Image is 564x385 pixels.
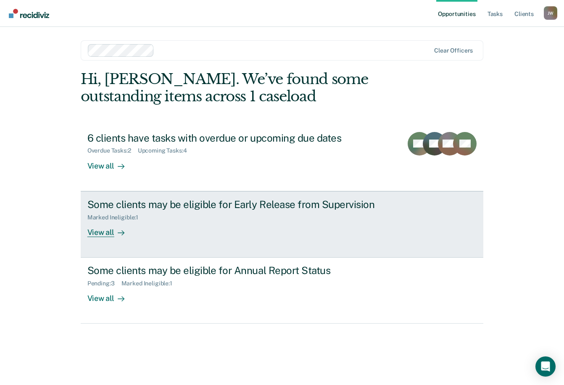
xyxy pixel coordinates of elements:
[138,147,194,154] div: Upcoming Tasks : 4
[81,71,403,105] div: Hi, [PERSON_NAME]. We’ve found some outstanding items across 1 caseload
[87,280,121,287] div: Pending : 3
[87,154,134,171] div: View all
[434,47,473,54] div: Clear officers
[544,6,557,20] div: J W
[87,132,382,144] div: 6 clients have tasks with overdue or upcoming due dates
[9,9,49,18] img: Recidiviz
[87,147,138,154] div: Overdue Tasks : 2
[87,264,382,277] div: Some clients may be eligible for Annual Report Status
[121,280,179,287] div: Marked Ineligible : 1
[535,356,556,377] div: Open Intercom Messenger
[544,6,557,20] button: Profile dropdown button
[81,191,484,258] a: Some clients may be eligible for Early Release from SupervisionMarked Ineligible:1View all
[81,125,484,191] a: 6 clients have tasks with overdue or upcoming due datesOverdue Tasks:2Upcoming Tasks:4View all
[87,221,134,237] div: View all
[81,258,484,324] a: Some clients may be eligible for Annual Report StatusPending:3Marked Ineligible:1View all
[87,214,145,221] div: Marked Ineligible : 1
[87,287,134,303] div: View all
[87,198,382,211] div: Some clients may be eligible for Early Release from Supervision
